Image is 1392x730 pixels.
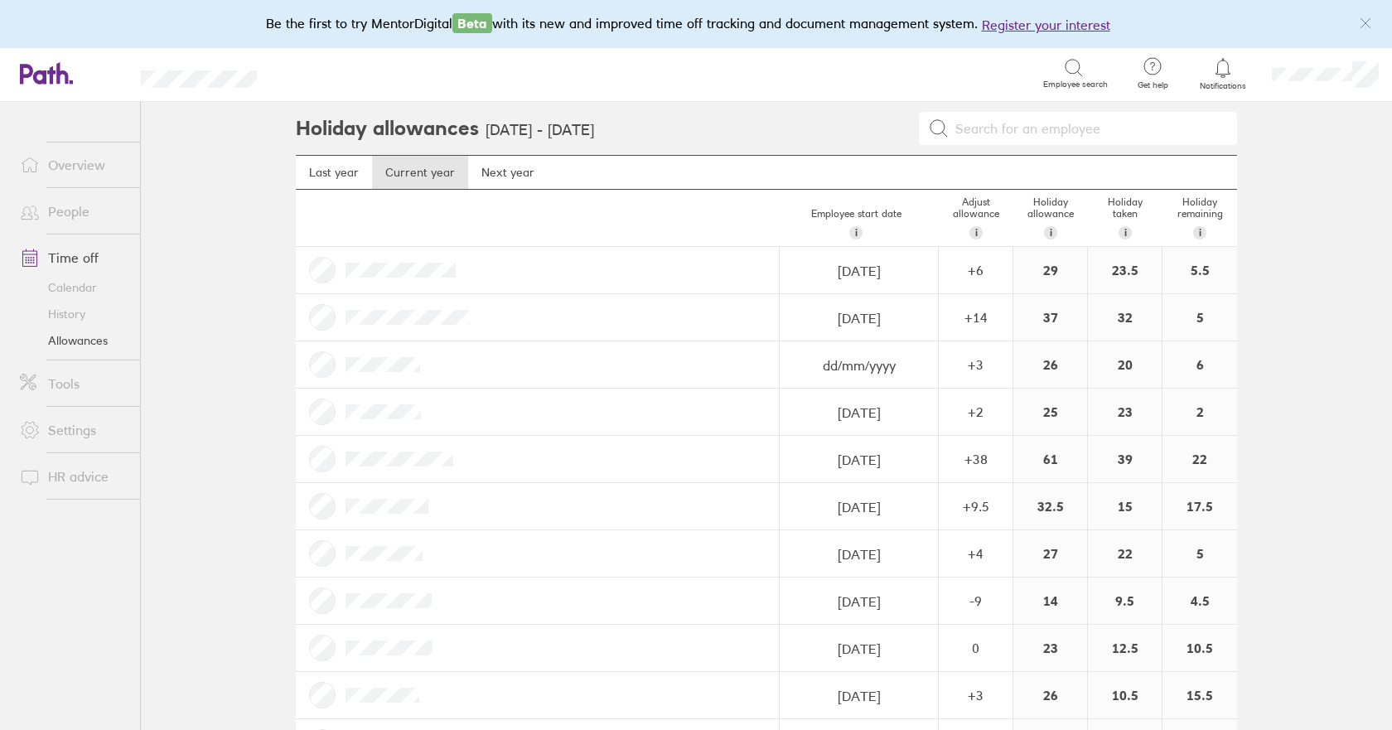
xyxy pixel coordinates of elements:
[1043,80,1108,89] span: Employee search
[296,156,372,189] a: Last year
[1013,530,1087,577] div: 27
[7,195,140,228] a: People
[855,226,858,239] span: i
[1162,578,1237,624] div: 4.5
[7,301,140,327] a: History
[940,546,1012,561] div: + 4
[1088,625,1162,671] div: 12.5
[1088,578,1162,624] div: 9.5
[939,190,1013,246] div: Adjust allowance
[1013,247,1087,293] div: 29
[1088,294,1162,341] div: 32
[7,327,140,354] a: Allowances
[982,15,1110,35] button: Register your interest
[452,13,492,33] span: Beta
[7,148,140,181] a: Overview
[1088,190,1162,246] div: Holiday taken
[1126,80,1180,90] span: Get help
[1088,672,1162,718] div: 10.5
[1088,530,1162,577] div: 22
[1162,294,1237,341] div: 5
[1196,56,1250,91] a: Notifications
[1013,389,1087,435] div: 25
[7,274,140,301] a: Calendar
[1162,436,1237,482] div: 22
[781,484,937,530] input: dd/mm/yyyy
[1162,190,1237,246] div: Holiday remaining
[1162,389,1237,435] div: 2
[773,201,939,246] div: Employee start date
[1088,436,1162,482] div: 39
[781,295,937,341] input: dd/mm/yyyy
[1088,247,1162,293] div: 23.5
[1162,672,1237,718] div: 15.5
[1162,483,1237,529] div: 17.5
[940,499,1012,514] div: + 9.5
[781,578,937,625] input: dd/mm/yyyy
[1162,247,1237,293] div: 5.5
[468,156,548,189] a: Next year
[1162,625,1237,671] div: 10.5
[940,452,1012,467] div: + 38
[1124,226,1127,239] span: i
[302,65,344,80] div: Search
[940,357,1012,372] div: + 3
[266,13,1127,35] div: Be the first to try MentorDigital with its new and improved time off tracking and document manage...
[296,102,479,155] h2: Holiday allowances
[1088,483,1162,529] div: 15
[940,688,1012,703] div: + 3
[372,156,468,189] a: Current year
[7,460,140,493] a: HR advice
[1088,341,1162,388] div: 20
[940,593,1012,608] div: -9
[1088,389,1162,435] div: 23
[781,673,937,719] input: dd/mm/yyyy
[486,122,594,139] h3: [DATE] - [DATE]
[1199,226,1201,239] span: i
[781,342,937,389] input: dd/mm/yyyy
[1013,341,1087,388] div: 26
[975,226,978,239] span: i
[1013,190,1088,246] div: Holiday allowance
[7,367,140,400] a: Tools
[1050,226,1052,239] span: i
[1013,625,1087,671] div: 23
[781,531,937,578] input: dd/mm/yyyy
[781,389,937,436] input: dd/mm/yyyy
[1013,578,1087,624] div: 14
[940,404,1012,419] div: + 2
[781,437,937,483] input: dd/mm/yyyy
[949,113,1227,144] input: Search for an employee
[1013,294,1087,341] div: 37
[781,248,937,294] input: dd/mm/yyyy
[1013,672,1087,718] div: 26
[1162,341,1237,388] div: 6
[1013,436,1087,482] div: 61
[7,413,140,447] a: Settings
[1196,81,1250,91] span: Notifications
[781,626,937,672] input: dd/mm/yyyy
[940,263,1012,278] div: + 6
[1162,530,1237,577] div: 5
[940,310,1012,325] div: + 14
[7,241,140,274] a: Time off
[1013,483,1087,529] div: 32.5
[940,641,1012,655] div: 0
